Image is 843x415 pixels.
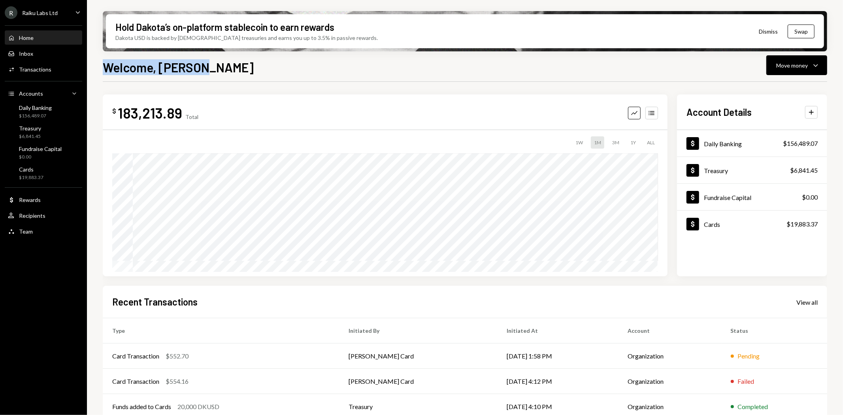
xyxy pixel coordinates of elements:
a: Home [5,30,82,45]
div: View all [796,298,818,306]
a: Daily Banking$156,489.07 [677,130,827,157]
div: Recipients [19,212,45,219]
div: Fundraise Capital [704,194,751,201]
a: Accounts [5,86,82,100]
div: Rewards [19,196,41,203]
div: Completed [738,402,768,411]
div: Dakota USD is backed by [DEMOGRAPHIC_DATA] treasuries and earns you up to 3.5% in passive rewards. [115,34,378,42]
div: Cards [704,221,720,228]
div: Pending [738,351,760,361]
th: Account [618,318,721,343]
div: R [5,6,17,19]
td: Organization [618,369,721,394]
div: 1Y [627,136,639,149]
div: $156,489.07 [19,113,52,119]
div: ALL [644,136,658,149]
a: Daily Banking$156,489.07 [5,102,82,121]
div: Treasury [704,167,728,174]
a: Treasury$6,841.45 [677,157,827,183]
div: Home [19,34,34,41]
button: Swap [788,25,815,38]
td: [DATE] 4:12 PM [497,369,618,394]
a: Cards$19,883.37 [677,211,827,237]
div: 1M [591,136,604,149]
th: Type [103,318,339,343]
th: Status [721,318,827,343]
div: $0.00 [802,192,818,202]
div: Total [185,113,198,120]
a: Team [5,224,82,238]
div: Daily Banking [19,104,52,111]
div: Move money [776,61,808,70]
button: Dismiss [749,22,788,41]
div: Inbox [19,50,33,57]
div: 3M [609,136,622,149]
div: Card Transaction [112,377,159,386]
th: Initiated By [339,318,497,343]
a: Recipients [5,208,82,223]
div: 1W [572,136,586,149]
h1: Welcome, [PERSON_NAME] [103,59,254,75]
div: $0.00 [19,154,62,160]
div: 20,000 DKUSD [177,402,219,411]
div: $6,841.45 [790,166,818,175]
div: $554.16 [166,377,189,386]
div: $19,883.37 [19,174,43,181]
td: Organization [618,343,721,369]
a: View all [796,298,818,306]
div: $156,489.07 [783,139,818,148]
div: Hold Dakota’s on-platform stablecoin to earn rewards [115,21,334,34]
div: Fundraise Capital [19,145,62,152]
div: $ [112,107,116,115]
th: Initiated At [497,318,618,343]
div: Treasury [19,125,41,132]
div: $552.70 [166,351,189,361]
div: Team [19,228,33,235]
h2: Account Details [686,106,752,119]
button: Move money [766,55,827,75]
div: Funds added to Cards [112,402,171,411]
div: $6,841.45 [19,133,41,140]
a: Transactions [5,62,82,76]
a: Inbox [5,46,82,60]
div: Transactions [19,66,51,73]
td: [PERSON_NAME] Card [339,343,497,369]
div: Card Transaction [112,351,159,361]
a: Rewards [5,192,82,207]
div: Raiku Labs Ltd [22,9,58,16]
td: [DATE] 1:58 PM [497,343,618,369]
div: 183,213.89 [118,104,182,122]
a: Cards$19,883.37 [5,164,82,183]
a: Treasury$6,841.45 [5,123,82,141]
div: Failed [738,377,754,386]
a: Fundraise Capital$0.00 [677,184,827,210]
div: $19,883.37 [786,219,818,229]
div: Accounts [19,90,43,97]
h2: Recent Transactions [112,295,198,308]
div: Daily Banking [704,140,742,147]
div: Cards [19,166,43,173]
td: [PERSON_NAME] Card [339,369,497,394]
a: Fundraise Capital$0.00 [5,143,82,162]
